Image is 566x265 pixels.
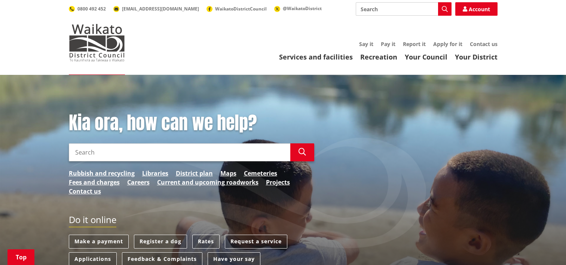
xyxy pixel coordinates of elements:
a: [EMAIL_ADDRESS][DOMAIN_NAME] [113,6,199,12]
a: Account [455,2,498,16]
a: Rubbish and recycling [69,169,135,178]
a: Apply for it [433,40,462,48]
a: Register a dog [134,235,187,249]
a: Libraries [142,169,168,178]
a: Report it [403,40,426,48]
a: WaikatoDistrictCouncil [206,6,267,12]
span: [EMAIL_ADDRESS][DOMAIN_NAME] [122,6,199,12]
a: District plan [176,169,213,178]
a: 0800 492 452 [69,6,106,12]
a: Fees and charges [69,178,120,187]
a: Make a payment [69,235,129,249]
a: Services and facilities [279,52,353,61]
a: Projects [266,178,290,187]
span: 0800 492 452 [77,6,106,12]
a: Your District [455,52,498,61]
span: WaikatoDistrictCouncil [215,6,267,12]
a: Rates [192,235,220,249]
a: Your Council [405,52,447,61]
img: Waikato District Council - Te Kaunihera aa Takiwaa o Waikato [69,24,125,61]
a: Current and upcoming roadworks [157,178,258,187]
a: @WaikatoDistrict [274,5,322,12]
input: Search input [356,2,452,16]
a: Contact us [470,40,498,48]
a: Maps [220,169,236,178]
span: @WaikatoDistrict [283,5,322,12]
a: Say it [359,40,373,48]
a: Request a service [225,235,287,249]
input: Search input [69,143,290,161]
a: Contact us [69,187,101,196]
a: Careers [127,178,150,187]
a: Cemeteries [244,169,277,178]
a: Pay it [381,40,395,48]
a: Top [7,249,34,265]
a: Recreation [360,52,397,61]
h1: Kia ora, how can we help? [69,112,314,134]
h2: Do it online [69,214,116,228]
